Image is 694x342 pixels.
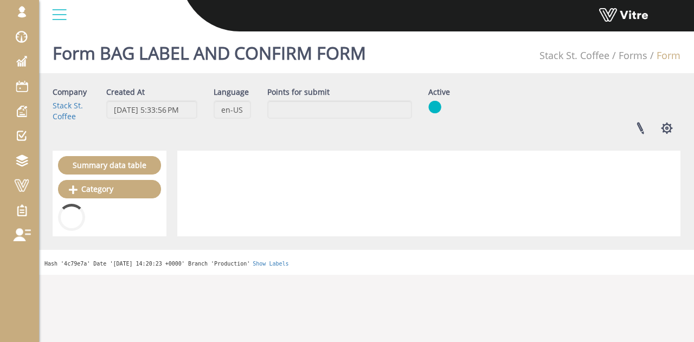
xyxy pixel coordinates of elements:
span: Hash '4c79e7a' Date '[DATE] 14:20:23 +0000' Branch 'Production' [44,261,250,267]
img: yes [428,100,441,114]
label: Company [53,87,87,98]
a: Forms [619,49,647,62]
a: Category [58,180,161,198]
a: Stack St. Coffee [53,100,83,121]
label: Active [428,87,450,98]
label: Created At [106,87,145,98]
label: Language [214,87,249,98]
a: Show Labels [253,261,288,267]
label: Points for submit [267,87,330,98]
h1: Form BAG LABEL AND CONFIRM FORM [53,27,366,73]
a: Summary data table [58,156,161,175]
li: Form [647,49,680,63]
span: 392 [539,49,609,62]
